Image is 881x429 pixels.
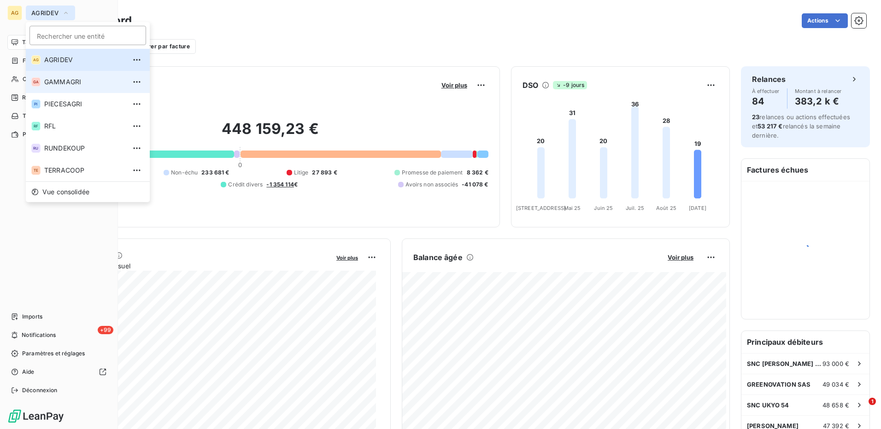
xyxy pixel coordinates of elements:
span: Tâches [23,112,42,120]
span: 53 217 € [758,122,782,130]
span: GREENOVATION SAS [747,381,811,388]
span: € [266,180,298,189]
span: Imports [22,313,42,321]
span: 48 658 € [822,401,849,409]
span: Factures [23,57,46,65]
span: Promesse de paiement [402,168,463,177]
span: Tableau de bord [22,38,65,46]
span: Litige [294,168,309,177]
span: Notifications [22,331,56,339]
h4: 383,2 k € [795,94,842,109]
span: Aide [22,368,35,376]
span: TERRACOOP [44,166,126,175]
span: Voir plus [441,81,467,89]
h2: 448 159,23 € [52,120,488,147]
span: GAMMAGRI [44,77,126,87]
span: Voir plus [668,254,693,261]
span: Voir plus [336,255,358,261]
div: GA [31,77,41,87]
h4: 84 [752,94,780,109]
iframe: Intercom live chat [850,398,872,420]
tspan: [STREET_ADDRESS] [516,205,565,211]
span: Vue consolidée [42,187,89,197]
span: 93 000 € [822,360,849,367]
button: Voir plus [334,253,361,261]
a: Aide [7,365,110,379]
div: PI [31,99,41,109]
span: Chiffre d'affaires mensuel [52,261,330,271]
div: AG [7,6,22,20]
span: Paiements [23,130,51,139]
tspan: Juin 25 [594,205,613,211]
h6: DSO [523,80,538,91]
span: 1 [869,398,876,405]
h6: Relances [752,74,786,85]
span: Relances [22,93,47,102]
span: 49 034 € [822,381,849,388]
tspan: Août 25 [656,205,676,211]
tspan: [DATE] [689,205,706,211]
button: Actions [802,13,848,28]
span: PIECESAGRI [44,99,126,109]
span: +99 [98,326,113,334]
span: Déconnexion [22,386,58,394]
span: relances ou actions effectuées et relancés la semaine dernière. [752,113,850,139]
span: À effectuer [752,88,780,94]
span: Avoirs non associés [405,180,458,189]
span: Montant à relancer [795,88,842,94]
button: Filtrer par facture [120,39,196,54]
span: AGRIDEV [31,9,59,17]
div: AG [31,55,41,64]
span: RFL [44,122,126,131]
span: Non-échu [171,168,198,177]
button: Voir plus [439,81,470,89]
span: SNC UKYO 54 [747,401,789,409]
span: AGRIDEV [44,55,126,64]
span: -9 jours [553,81,587,89]
span: RUNDEKOUP [44,144,126,153]
tcxspan: Call -1 354 114 via 3CX [266,181,294,188]
span: 27 893 € [312,168,337,177]
h6: Principaux débiteurs [741,331,869,353]
span: SNC [PERSON_NAME] 899 [747,360,822,367]
img: Logo LeanPay [7,409,65,423]
div: RF [31,122,41,131]
h6: Factures échues [741,159,869,181]
tspan: Juil. 25 [626,205,644,211]
span: 23 [752,113,759,121]
button: Voir plus [665,253,696,261]
span: Clients [23,75,41,83]
div: RU [31,144,41,153]
span: Crédit divers [228,180,263,189]
input: placeholder [29,26,146,45]
span: 0 [238,161,242,168]
h6: Balance âgée [413,252,463,263]
span: Paramètres et réglages [22,349,85,358]
div: TE [31,166,41,175]
tspan: Mai 25 [564,205,581,211]
span: 233 681 € [201,168,229,177]
span: 8 362 € [467,168,488,177]
span: -41 078 € [462,180,488,189]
